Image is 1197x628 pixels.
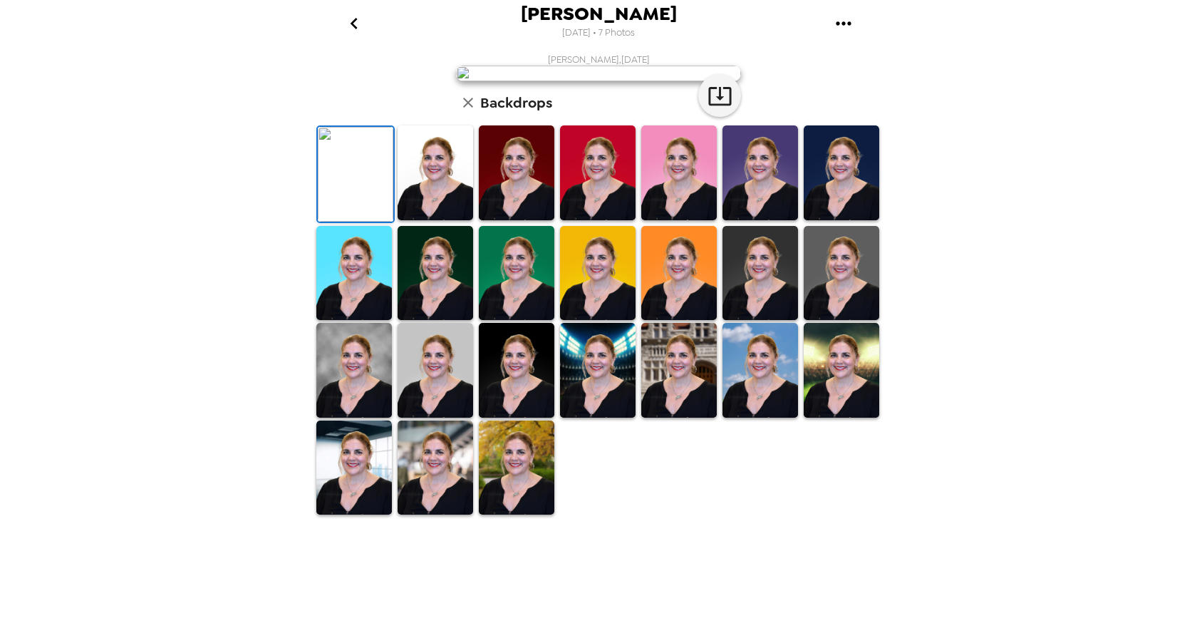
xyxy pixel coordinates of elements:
[456,66,741,81] img: user
[562,24,635,43] span: [DATE] • 7 Photos
[521,4,677,24] span: [PERSON_NAME]
[548,53,650,66] span: [PERSON_NAME] , [DATE]
[318,127,393,222] img: Original
[480,91,552,114] h6: Backdrops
